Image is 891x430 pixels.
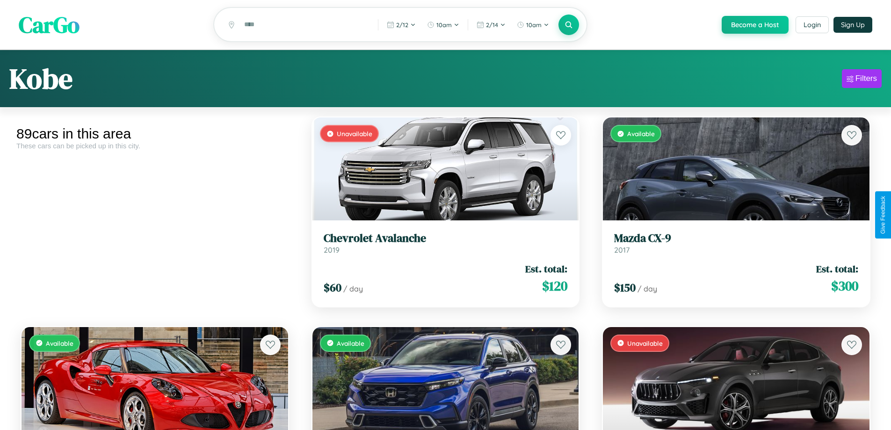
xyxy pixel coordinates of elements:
[614,232,858,255] a: Mazda CX-92017
[880,196,886,234] div: Give Feedback
[486,21,498,29] span: 2 / 14
[722,16,789,34] button: Become a Host
[627,130,655,138] span: Available
[796,16,829,33] button: Login
[9,59,72,98] h1: Kobe
[324,232,568,255] a: Chevrolet Avalanche2019
[614,232,858,245] h3: Mazda CX-9
[542,277,567,295] span: $ 120
[343,284,363,293] span: / day
[525,262,567,276] span: Est. total:
[614,280,636,295] span: $ 150
[627,339,663,347] span: Unavailable
[46,339,73,347] span: Available
[16,142,293,150] div: These cars can be picked up in this city.
[833,17,872,33] button: Sign Up
[512,17,554,32] button: 10am
[422,17,464,32] button: 10am
[436,21,452,29] span: 10am
[614,245,630,255] span: 2017
[831,277,858,295] span: $ 300
[16,126,293,142] div: 89 cars in this area
[526,21,542,29] span: 10am
[842,69,882,88] button: Filters
[324,280,341,295] span: $ 60
[19,9,80,40] span: CarGo
[816,262,858,276] span: Est. total:
[337,339,364,347] span: Available
[324,245,340,255] span: 2019
[396,21,408,29] span: 2 / 12
[472,17,510,32] button: 2/14
[855,74,877,83] div: Filters
[324,232,568,245] h3: Chevrolet Avalanche
[382,17,420,32] button: 2/12
[637,284,657,293] span: / day
[337,130,372,138] span: Unavailable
